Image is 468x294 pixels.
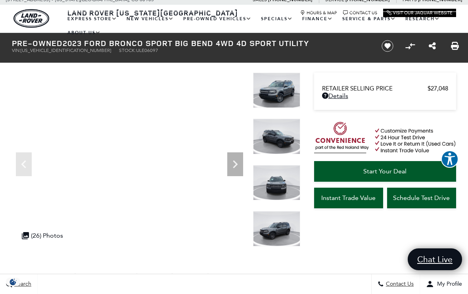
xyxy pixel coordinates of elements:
[12,38,63,48] strong: Pre-Owned
[451,41,459,51] a: Print this Pre-Owned 2023 Ford Bronco Sport Big Bend 4WD 4D Sport Utility
[256,12,297,26] a: Specials
[379,40,396,52] button: Save vehicle
[253,73,300,108] img: Used 2023 Carbonized Gray Metallic Ford Big Bend image 1
[12,48,21,53] span: VIN:
[322,92,448,100] a: Details
[253,211,300,246] img: Used 2023 Carbonized Gray Metallic Ford Big Bend image 4
[314,161,456,182] a: Start Your Deal
[314,188,383,208] a: Instant Trade Value
[136,48,158,53] span: ULE06097
[420,274,468,294] button: Open user profile menu
[227,152,243,176] div: Next
[63,12,456,40] nav: Main Navigation
[63,8,243,17] a: Land Rover [US_STATE][GEOGRAPHIC_DATA]
[253,165,300,200] img: Used 2023 Carbonized Gray Metallic Ford Big Bend image 3
[13,9,49,28] a: land-rover
[322,85,428,92] span: Retailer Selling Price
[253,119,300,154] img: Used 2023 Carbonized Gray Metallic Ford Big Bend image 2
[408,248,462,270] a: Chat Live
[300,10,337,15] a: Hours & Map
[441,150,458,169] aside: Accessibility Help Desk
[13,9,49,28] img: Land Rover
[321,194,376,202] span: Instant Trade Value
[387,188,456,208] a: Schedule Test Drive
[4,278,22,286] section: Click to Open Cookie Consent Modal
[297,12,338,26] a: Finance
[338,12,401,26] a: Service & Parts
[322,85,448,92] a: Retailer Selling Price $27,048
[401,12,445,26] a: Research
[12,39,368,48] h1: 2023 Ford Bronco Sport Big Bend 4WD 4D Sport Utility
[441,150,458,168] button: Explore your accessibility options
[12,73,247,249] iframe: Interactive Walkaround/Photo gallery of the vehicle/product
[343,10,377,15] a: Contact Us
[63,26,105,40] a: About Us
[428,85,448,92] span: $27,048
[4,278,22,286] img: Opt-Out Icon
[393,194,450,202] span: Schedule Test Drive
[404,40,416,52] button: Compare Vehicle
[429,41,436,51] a: Share this Pre-Owned 2023 Ford Bronco Sport Big Bend 4WD 4D Sport Utility
[178,12,256,26] a: Pre-Owned Vehicles
[387,10,453,15] a: Visit Our Jaguar Website
[384,281,414,288] span: Contact Us
[18,228,67,243] div: (26) Photos
[63,12,122,26] a: EXPRESS STORE
[122,12,178,26] a: New Vehicles
[434,281,462,288] span: My Profile
[119,48,136,53] span: Stock:
[21,48,111,53] span: [US_VEHICLE_IDENTIFICATION_NUMBER]
[413,254,456,265] span: Chat Live
[363,167,407,175] span: Start Your Deal
[67,8,238,17] span: Land Rover [US_STATE][GEOGRAPHIC_DATA]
